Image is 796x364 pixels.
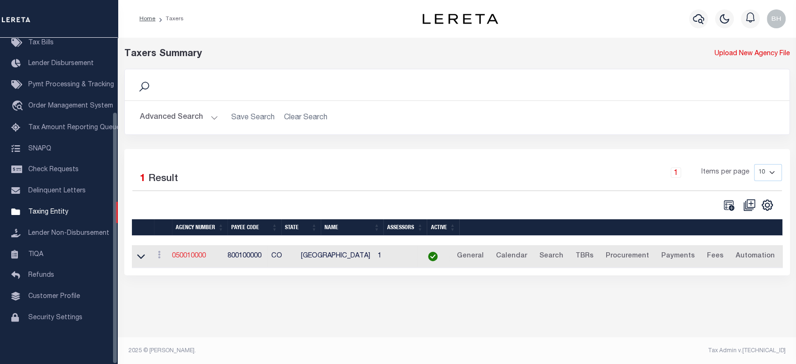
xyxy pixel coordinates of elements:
[281,219,321,236] th: State: activate to sort column ascending
[427,219,459,236] th: Active: activate to sort column ascending
[453,249,488,264] a: General
[571,249,598,264] a: TBRs
[422,14,498,24] img: logo-dark.svg
[139,16,155,22] a: Home
[28,251,43,257] span: TIQA
[28,103,113,109] span: Order Management System
[124,47,620,61] div: Taxers Summary
[428,252,438,261] img: check-icon-green.svg
[140,108,218,127] button: Advanced Search
[11,100,26,113] i: travel_explore
[657,249,699,264] a: Payments
[374,245,417,268] td: 1
[28,314,82,321] span: Security Settings
[701,167,749,178] span: Items per page
[28,145,51,152] span: SNAPQ
[28,166,79,173] span: Check Requests
[731,249,779,264] a: Automation
[140,174,146,184] span: 1
[28,60,94,67] span: Lender Disbursement
[297,245,374,268] td: [GEOGRAPHIC_DATA]
[28,272,54,279] span: Refunds
[28,124,120,131] span: Tax Amount Reporting Queue
[464,347,786,355] div: Tax Admin v.[TECHNICAL_ID]
[535,249,568,264] a: Search
[601,249,653,264] a: Procurement
[122,347,457,355] div: 2025 © [PERSON_NAME].
[172,253,206,259] a: 050010000
[28,230,109,237] span: Lender Non-Disbursement
[492,249,531,264] a: Calendar
[28,293,80,300] span: Customer Profile
[671,167,681,178] a: 1
[172,219,227,236] th: Agency Number: activate to sort column ascending
[28,209,68,215] span: Taxing Entity
[224,245,268,268] td: 800100000
[28,82,114,88] span: Pymt Processing & Tracking
[383,219,427,236] th: Assessors: activate to sort column ascending
[321,219,383,236] th: Name: activate to sort column ascending
[28,40,54,46] span: Tax Bills
[767,9,786,28] img: svg+xml;base64,PHN2ZyB4bWxucz0iaHR0cDovL3d3dy53My5vcmcvMjAwMC9zdmciIHBvaW50ZXItZXZlbnRzPSJub25lIi...
[268,245,297,268] td: CO
[155,15,184,23] li: Taxers
[703,249,728,264] a: Fees
[28,188,86,194] span: Delinquent Letters
[715,49,790,59] a: Upload New Agency File
[227,219,281,236] th: Payee Code: activate to sort column ascending
[148,172,178,187] label: Result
